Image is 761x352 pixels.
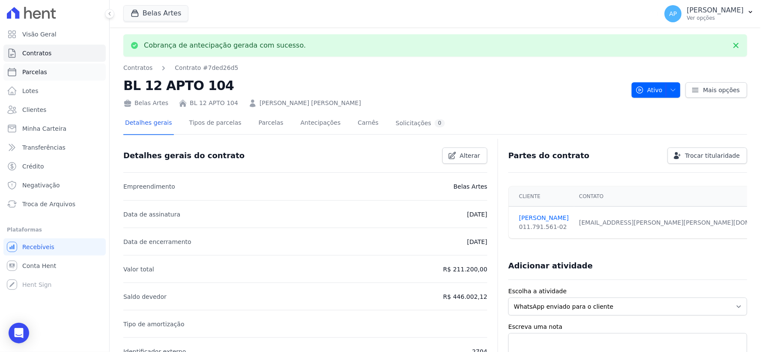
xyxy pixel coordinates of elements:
a: Carnês [356,112,380,135]
label: Escolha a atividade [508,287,747,296]
span: Clientes [22,105,46,114]
a: Solicitações0 [394,112,447,135]
p: [DATE] [467,209,487,220]
div: 011.791.561-02 [519,223,569,232]
span: Ativo [636,82,663,98]
a: Contratos [123,63,152,72]
span: Contratos [22,49,51,57]
a: [PERSON_NAME] [519,214,569,223]
span: Conta Hent [22,262,56,270]
p: [DATE] [467,237,487,247]
a: Antecipações [299,112,343,135]
p: Empreendimento [123,181,175,192]
nav: Breadcrumb [123,63,625,72]
a: Crédito [3,158,106,175]
th: Cliente [509,187,574,207]
a: BL 12 APTO 104 [190,99,238,108]
p: Tipo de amortização [123,319,185,329]
p: [PERSON_NAME] [687,6,744,15]
span: Transferências [22,143,66,152]
label: Escreva uma nota [508,322,747,331]
a: Trocar titularidade [668,147,747,164]
a: Troca de Arquivos [3,196,106,213]
h3: Partes do contrato [508,150,590,161]
a: [PERSON_NAME] [PERSON_NAME] [260,99,361,108]
a: Minha Carteira [3,120,106,137]
p: Saldo devedor [123,292,167,302]
span: AP [669,11,677,17]
span: Mais opções [703,86,740,94]
button: AP [PERSON_NAME] Ver opções [658,2,761,26]
a: Lotes [3,82,106,99]
a: Parcelas [257,112,285,135]
span: Lotes [22,87,39,95]
a: Visão Geral [3,26,106,43]
span: Recebíveis [22,243,54,251]
h3: Adicionar atividade [508,261,593,271]
span: Minha Carteira [22,124,66,133]
p: Belas Artes [454,181,487,192]
p: Cobrança de antecipação gerada com sucesso. [144,41,306,50]
button: Ativo [632,82,681,98]
a: Transferências [3,139,106,156]
div: 0 [435,119,445,127]
a: Negativação [3,177,106,194]
span: Parcelas [22,68,47,76]
a: Clientes [3,101,106,118]
a: Conta Hent [3,257,106,274]
p: Valor total [123,264,154,274]
span: Crédito [22,162,44,171]
h2: BL 12 APTO 104 [123,76,625,95]
a: Parcelas [3,63,106,81]
p: R$ 446.002,12 [443,292,487,302]
span: Negativação [22,181,60,190]
span: Visão Geral [22,30,57,39]
div: Open Intercom Messenger [9,323,29,343]
p: R$ 211.200,00 [443,264,487,274]
p: Ver opções [687,15,744,21]
p: Data de encerramento [123,237,191,247]
p: Data de assinatura [123,209,180,220]
a: Contrato #7ded26d5 [175,63,238,72]
span: Alterar [460,151,480,160]
a: Contratos [3,45,106,62]
a: Tipos de parcelas [188,112,243,135]
nav: Breadcrumb [123,63,239,72]
span: Troca de Arquivos [22,200,75,208]
h3: Detalhes gerais do contrato [123,150,245,161]
div: Plataformas [7,225,102,235]
div: Solicitações [396,119,445,127]
button: Belas Artes [123,5,188,21]
a: Alterar [442,147,488,164]
a: Recebíveis [3,238,106,256]
span: Trocar titularidade [685,151,740,160]
a: Detalhes gerais [123,112,174,135]
a: Mais opções [686,82,747,98]
div: Belas Artes [123,99,168,108]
